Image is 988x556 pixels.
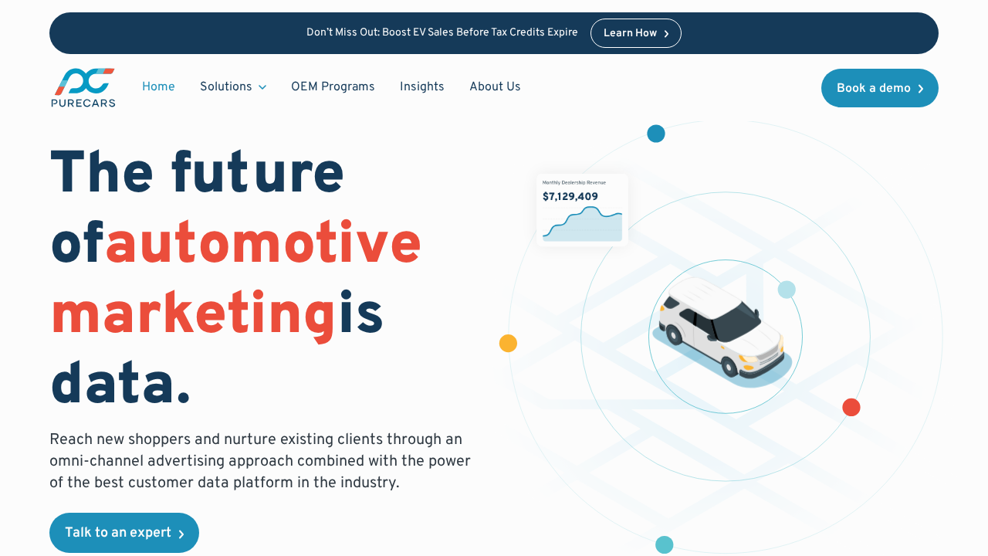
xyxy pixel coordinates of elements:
img: purecars logo [49,66,117,109]
div: Learn How [604,29,657,39]
p: Don’t Miss Out: Boost EV Sales Before Tax Credits Expire [306,27,578,40]
h1: The future of is data. [49,142,475,424]
p: Reach new shoppers and nurture existing clients through an omni-channel advertising approach comb... [49,429,475,494]
a: Learn How [590,19,682,48]
div: Solutions [188,73,279,102]
img: illustration of a vehicle [652,277,793,388]
a: Insights [387,73,457,102]
a: main [49,66,117,109]
div: Solutions [200,79,252,96]
img: chart showing monthly dealership revenue of $7m [537,173,629,246]
span: automotive marketing [49,210,422,354]
a: About Us [457,73,533,102]
div: Talk to an expert [65,527,171,541]
a: Book a demo [821,69,939,107]
a: OEM Programs [279,73,387,102]
a: Home [130,73,188,102]
div: Book a demo [837,83,911,95]
a: Talk to an expert [49,513,199,553]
